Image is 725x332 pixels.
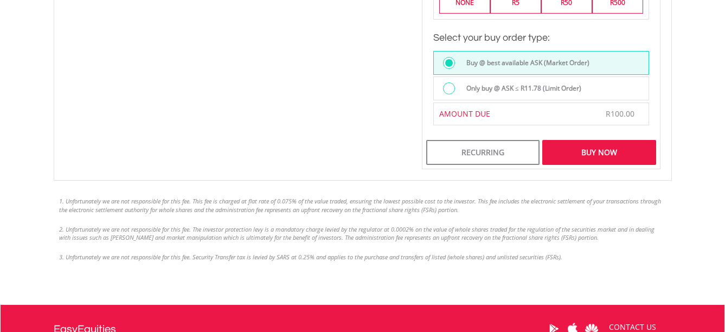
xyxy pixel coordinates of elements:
label: Only buy @ ASK ≤ R11.78 (Limit Order) [460,82,581,94]
div: Buy Now [542,140,656,165]
li: 1. Unfortunately we are not responsible for this fee. This fee is charged at flat rate of 0.075% ... [59,197,666,214]
label: Buy @ best available ASK (Market Order) [460,57,589,69]
h3: Select your buy order type: [433,30,649,46]
li: 3. Unfortunately we are not responsible for this fee. Security Transfer tax is levied by SARS at ... [59,253,666,261]
li: 2. Unfortunately we are not responsible for this fee. The investor protection levy is a mandatory... [59,225,666,242]
div: Recurring [426,140,540,165]
span: AMOUNT DUE [439,108,490,119]
span: R100.00 [606,108,634,119]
